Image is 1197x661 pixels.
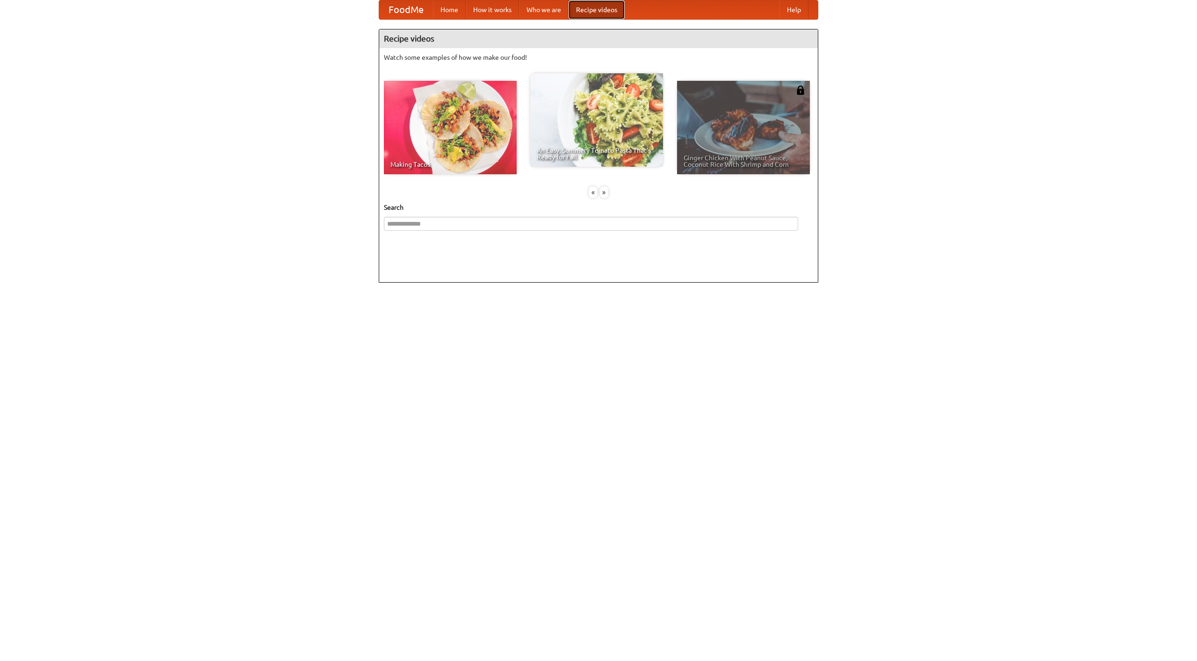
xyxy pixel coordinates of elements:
a: Who we are [519,0,569,19]
h4: Recipe videos [379,29,818,48]
a: Home [433,0,466,19]
a: Making Tacos [384,81,517,174]
p: Watch some examples of how we make our food! [384,53,813,62]
h5: Search [384,203,813,212]
a: FoodMe [379,0,433,19]
a: Recipe videos [569,0,625,19]
div: « [589,186,597,198]
a: An Easy, Summery Tomato Pasta That's Ready for Fall [530,73,663,167]
div: » [600,186,608,198]
span: Making Tacos [390,161,510,168]
span: An Easy, Summery Tomato Pasta That's Ready for Fall [537,147,656,160]
a: Help [779,0,808,19]
img: 483408.png [796,85,805,95]
a: How it works [466,0,519,19]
